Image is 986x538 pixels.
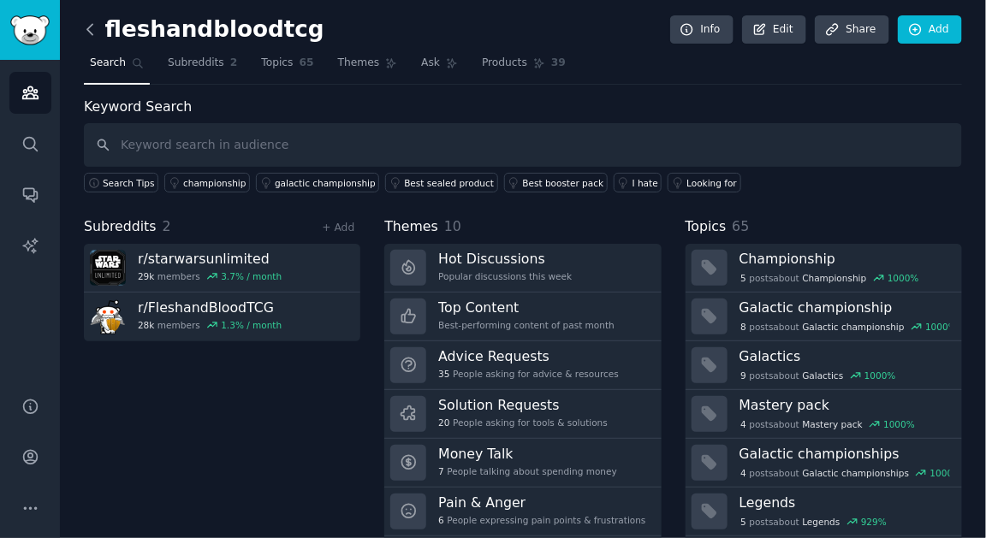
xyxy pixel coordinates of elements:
h3: Championship [739,250,950,268]
span: Search [90,56,126,71]
h3: Money Talk [438,445,617,463]
a: Subreddits2 [162,50,243,85]
div: 929 % [861,516,887,528]
span: Subreddits [168,56,224,71]
span: Products [482,56,527,71]
a: Info [670,15,734,44]
span: 65 [732,218,749,234]
label: Keyword Search [84,98,192,115]
span: Topics [686,216,727,238]
input: Keyword search in audience [84,123,962,167]
span: 29k [138,270,154,282]
span: Championship [803,272,867,284]
span: 7 [438,465,444,477]
div: I hate [633,177,658,189]
div: Looking for [686,177,737,189]
div: 3.7 % / month [221,270,282,282]
a: Best booster pack [504,173,608,192]
a: Hot DiscussionsPopular discussions this week [384,244,661,293]
a: Galactic championships4postsaboutGalactic championships1000% [686,439,962,488]
span: Topics [261,56,293,71]
h3: Pain & Anger [438,494,645,511]
a: Edit [742,15,806,44]
span: 5 [740,516,746,528]
a: galactic championship [256,173,379,192]
div: Best booster pack [523,177,604,189]
h3: Hot Discussions [438,250,572,268]
img: GummySearch logo [10,15,50,45]
div: Best sealed product [404,177,494,189]
span: 20 [438,417,449,429]
h3: Galactics [739,347,950,365]
a: Top ContentBest-performing content of past month [384,293,661,341]
h3: Mastery pack [739,396,950,414]
span: 2 [163,218,171,234]
div: post s about [739,514,888,529]
span: 39 [551,56,566,71]
a: Money Talk7People talking about spending money [384,439,661,488]
a: Topics65 [255,50,319,85]
div: post s about [739,270,921,286]
h3: r/ FleshandBloodTCG [138,299,282,316]
button: Search Tips [84,173,158,192]
div: Popular discussions this week [438,270,572,282]
span: 28k [138,319,154,331]
div: People talking about spending money [438,465,617,477]
div: post s about [739,368,898,383]
a: Galactic championship8postsaboutGalactic championship1000% [686,293,962,341]
span: Themes [384,216,438,238]
span: 6 [438,514,444,526]
a: Ask [415,50,464,85]
div: Best-performing content of past month [438,319,615,331]
span: Search Tips [103,177,155,189]
div: 1000 % [930,467,962,479]
a: Best sealed product [385,173,497,192]
span: Galactic championship [803,321,905,333]
h3: r/ starwarsunlimited [138,250,282,268]
span: 65 [300,56,314,71]
h3: Galactic championship [739,299,950,316]
a: Championship5postsaboutChampionship1000% [686,244,962,293]
a: Pain & Anger6People expressing pain points & frustrations [384,488,661,536]
a: r/FleshandBloodTCG28kmembers1.3% / month [84,293,360,341]
a: + Add [322,222,354,234]
img: FleshandBloodTCG [90,299,126,334]
h3: Solution Requests [438,396,608,414]
a: r/starwarsunlimited29kmembers3.7% / month [84,244,360,293]
a: Galactics9postsaboutGalactics1000% [686,341,962,390]
a: Products39 [476,50,572,85]
a: Mastery pack4postsaboutMastery pack1000% [686,390,962,439]
span: 2 [230,56,238,71]
span: Mastery pack [803,418,863,430]
h3: Galactic championships [739,445,950,463]
a: Looking for [668,173,740,192]
span: 9 [740,370,746,381]
span: Legends [803,516,840,528]
div: 1000 % [925,321,957,333]
div: members [138,319,282,331]
div: People asking for tools & solutions [438,417,608,429]
span: Galactic championships [803,467,910,479]
h2: fleshandbloodtcg [84,16,324,44]
div: 1000 % [888,272,919,284]
span: 10 [444,218,461,234]
div: People expressing pain points & frustrations [438,514,645,526]
h3: Legends [739,494,950,511]
a: I hate [614,173,662,192]
span: Ask [421,56,440,71]
div: 1000 % [864,370,896,381]
a: Add [898,15,962,44]
div: 1.3 % / month [221,319,282,331]
a: championship [164,173,250,192]
a: Solution Requests20People asking for tools & solutions [384,390,661,439]
div: 1000 % [883,418,915,430]
h3: Advice Requests [438,347,619,365]
div: members [138,270,282,282]
a: Share [815,15,888,44]
a: Search [84,50,150,85]
div: championship [183,177,246,189]
span: 4 [740,467,746,479]
span: 5 [740,272,746,284]
div: post s about [739,319,950,334]
span: 35 [438,368,449,380]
